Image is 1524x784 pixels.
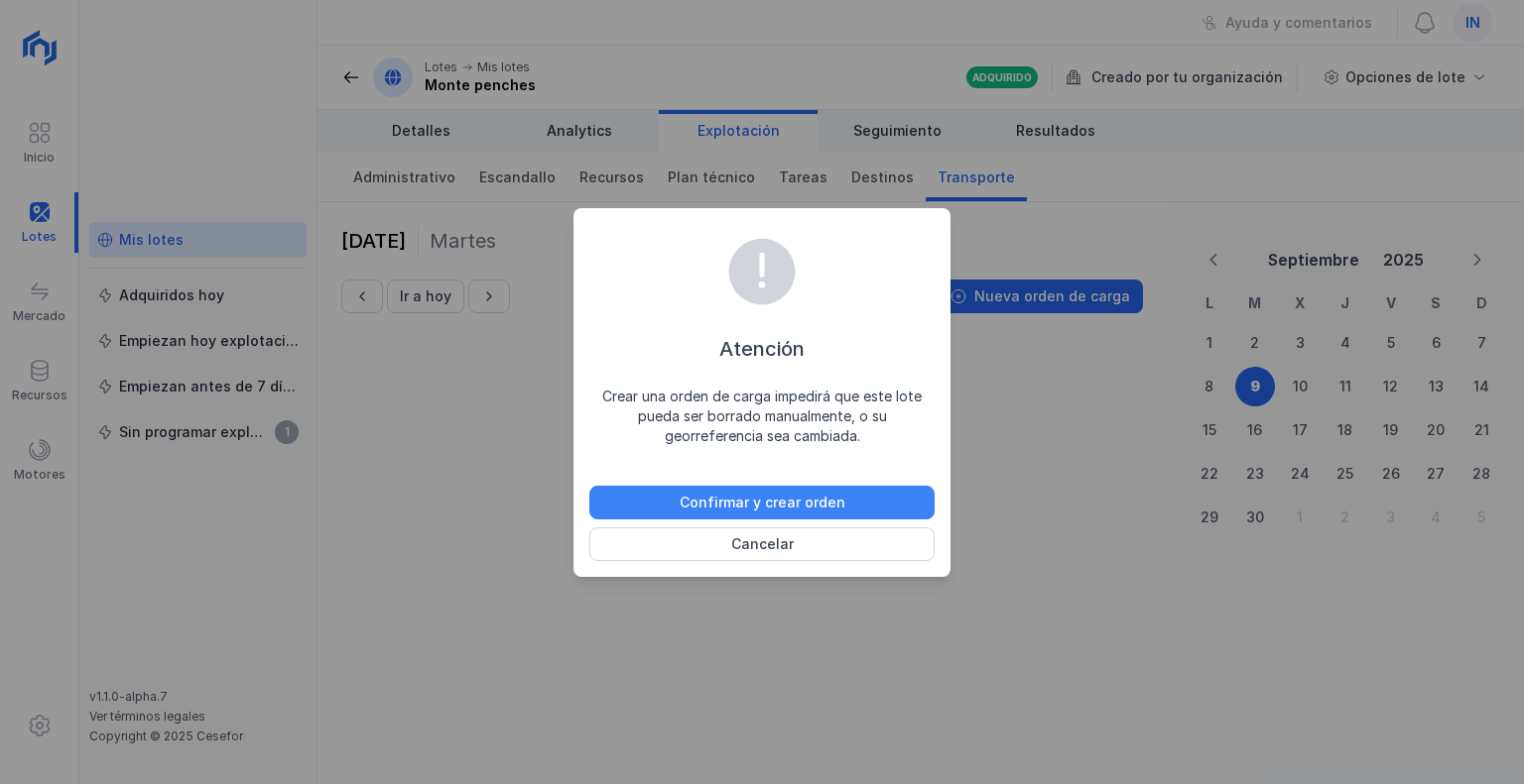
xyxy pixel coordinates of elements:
button: Cancelar [589,527,935,561]
div: Crear una orden de carga impedirá que este lote pueda ser borrado manualmente, o su georreferenci... [589,387,935,446]
div: Cancelar [731,534,794,554]
div: Confirmar y crear orden [680,493,845,512]
button: Confirmar y crear orden [589,486,935,519]
div: Atención [589,335,935,363]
